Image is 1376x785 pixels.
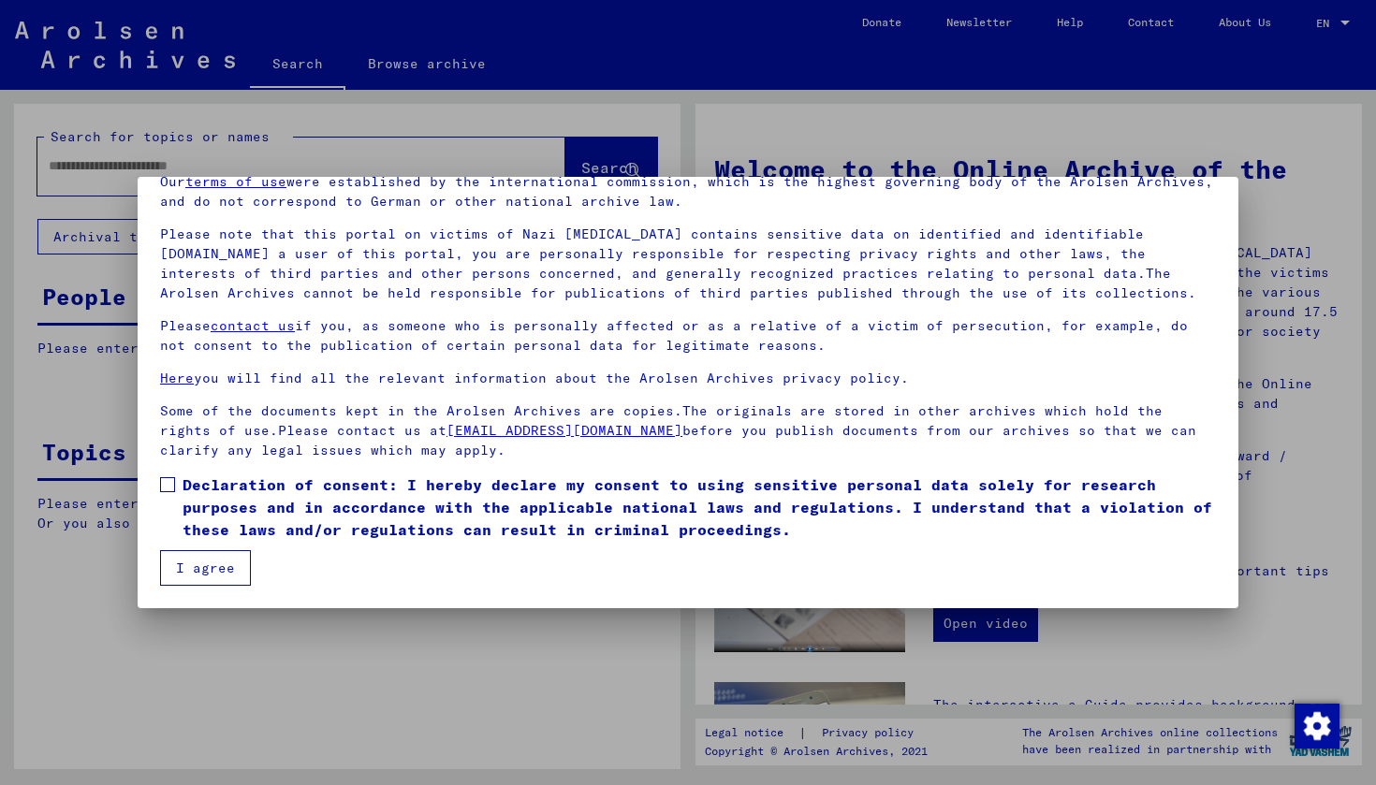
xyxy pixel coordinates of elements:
span: Declaration of consent: I hereby declare my consent to using sensitive personal data solely for r... [183,473,1216,541]
a: contact us [211,317,295,334]
img: Change consent [1295,704,1339,749]
a: [EMAIL_ADDRESS][DOMAIN_NAME] [446,422,682,439]
a: terms of use [185,173,286,190]
p: you will find all the relevant information about the Arolsen Archives privacy policy. [160,369,1216,388]
a: Here [160,370,194,386]
p: Our were established by the international commission, which is the highest governing body of the ... [160,172,1216,211]
p: Please note that this portal on victims of Nazi [MEDICAL_DATA] contains sensitive data on identif... [160,225,1216,303]
button: I agree [160,550,251,586]
p: Please if you, as someone who is personally affected or as a relative of a victim of persecution,... [160,316,1216,356]
p: Some of the documents kept in the Arolsen Archives are copies.The originals are stored in other a... [160,401,1216,460]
